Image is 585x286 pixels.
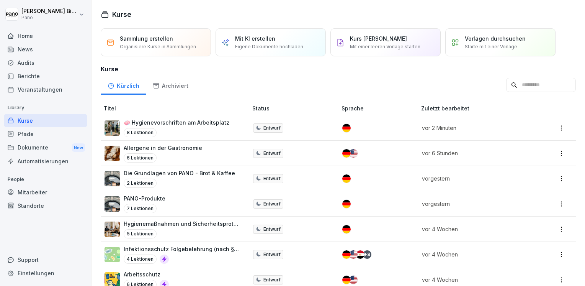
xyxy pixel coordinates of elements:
img: de.svg [342,225,351,233]
p: Entwurf [263,251,281,258]
p: Eigene Dokumente hochladen [235,43,303,50]
p: vor 4 Wochen [422,225,527,233]
img: i5ku8huejusdnph52mw20wcr.png [105,171,120,186]
p: 8 Lektionen [124,128,157,137]
img: us.svg [349,250,358,259]
p: Entwurf [263,175,281,182]
p: 6 Lektionen [124,153,157,163]
a: Automatisierungen [4,155,87,168]
p: Pano [21,15,77,20]
h1: Kurse [112,9,131,20]
p: 4 Lektionen [124,255,157,264]
h3: Kurse [101,64,576,74]
p: Sprache [342,104,418,112]
p: Sammlung erstellen [120,35,173,43]
a: Kurse [4,114,87,127]
p: Arbeitsschutz [124,270,169,278]
img: de.svg [342,200,351,208]
a: Mitarbeiter [4,186,87,199]
a: Kürzlich [101,75,146,95]
p: Zuletzt bearbeitet [421,104,536,112]
p: Titel [104,104,249,112]
img: hpselj1a0x6drsv8ua7zjtev.png [105,222,120,237]
p: Status [252,104,338,112]
a: News [4,43,87,56]
a: Standorte [4,199,87,212]
p: Library [4,102,87,114]
img: de.svg [342,174,351,183]
img: de.svg [342,276,351,284]
img: eg.svg [356,250,364,259]
p: 7 Lektionen [124,204,157,213]
p: Mit einer leeren Vorlage starten [350,43,420,50]
img: wg2u1gwf35rsctrhc3hpfvis.png [105,120,120,136]
p: 5 Lektionen [124,229,157,238]
p: Entwurf [263,226,281,233]
p: 2 Lektionen [124,179,157,188]
p: Allergene in der Gastronomie [124,144,202,152]
div: Support [4,253,87,266]
p: Kurs [PERSON_NAME] [350,35,407,43]
div: New [72,143,85,152]
p: vor 2 Minuten [422,124,527,132]
p: Mit KI erstellen [235,35,275,43]
p: [PERSON_NAME] Bieg [21,8,77,15]
img: us.svg [349,149,358,158]
a: Archiviert [146,75,195,95]
a: Einstellungen [4,266,87,280]
img: de.svg [342,124,351,132]
p: Entwurf [263,125,281,131]
img: i5ku8huejusdnph52mw20wcr.png [105,196,120,212]
p: vor 4 Wochen [422,276,527,284]
p: People [4,173,87,186]
p: vor 6 Stunden [422,149,527,157]
p: Entwurf [263,201,281,207]
p: 🧼 Hygienevorschriften am Arbeitsplatz [124,118,229,127]
p: Entwurf [263,150,281,157]
p: Entwurf [263,276,281,283]
p: vor 4 Wochen [422,250,527,258]
p: Infektionsschutz Folgebelehrung (nach §43 IfSG) [124,245,240,253]
img: q9ka5lds5r8z6j6e6z37df34.png [105,146,120,161]
p: Organisiere Kurse in Sammlungen [120,43,196,50]
a: Veranstaltungen [4,83,87,96]
img: de.svg [342,250,351,259]
p: Starte mit einer Vorlage [465,43,517,50]
p: Die Grundlagen von PANO - Brot & Kaffee [124,169,235,177]
a: Berichte [4,69,87,83]
p: PANO-Produkte [124,194,165,202]
img: de.svg [342,149,351,158]
a: Home [4,29,87,43]
p: vorgestern [422,200,527,208]
img: us.svg [349,276,358,284]
p: vorgestern [422,174,527,182]
a: DokumenteNew [4,141,87,155]
img: tgff07aey9ahi6f4hltuk21p.png [105,247,120,262]
a: Pfade [4,127,87,141]
p: Hygienemaßnahmen und Sicherheitsprotokolle bei PANO [124,220,240,228]
div: Dokumente [4,141,87,155]
a: Audits [4,56,87,69]
div: + 8 [363,250,371,259]
p: Vorlagen durchsuchen [465,35,526,43]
